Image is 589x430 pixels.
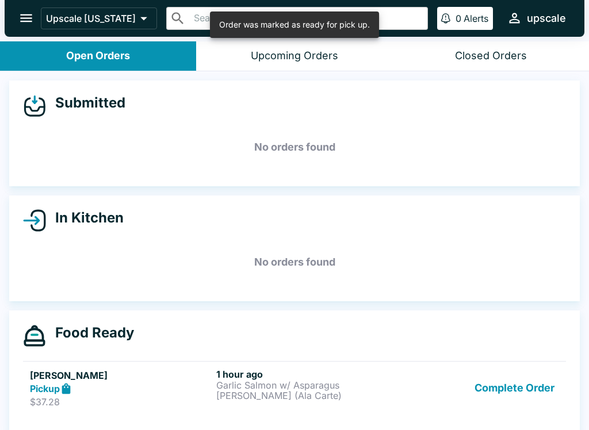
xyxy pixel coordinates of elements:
button: open drawer [12,3,41,33]
h6: 1 hour ago [216,368,398,380]
p: [PERSON_NAME] (Ala Carte) [216,390,398,401]
h4: In Kitchen [46,209,124,226]
div: Open Orders [66,49,130,63]
div: Upcoming Orders [251,49,338,63]
div: Closed Orders [455,49,527,63]
h5: No orders found [23,126,566,168]
h5: No orders found [23,241,566,283]
button: Upscale [US_STATE] [41,7,157,29]
h5: [PERSON_NAME] [30,368,212,382]
div: Order was marked as ready for pick up. [219,15,370,34]
strong: Pickup [30,383,60,394]
p: 0 [456,13,461,24]
h4: Submitted [46,94,125,112]
p: Garlic Salmon w/ Asparagus [216,380,398,390]
button: upscale [502,6,571,30]
p: Alerts [464,13,488,24]
p: Upscale [US_STATE] [46,13,136,24]
p: $37.28 [30,396,212,408]
input: Search orders by name or phone number [190,10,423,26]
button: Complete Order [470,368,559,408]
a: [PERSON_NAME]Pickup$37.281 hour agoGarlic Salmon w/ Asparagus[PERSON_NAME] (Ala Carte)Complete Order [23,361,566,415]
div: upscale [527,11,566,25]
h4: Food Ready [46,324,134,341]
